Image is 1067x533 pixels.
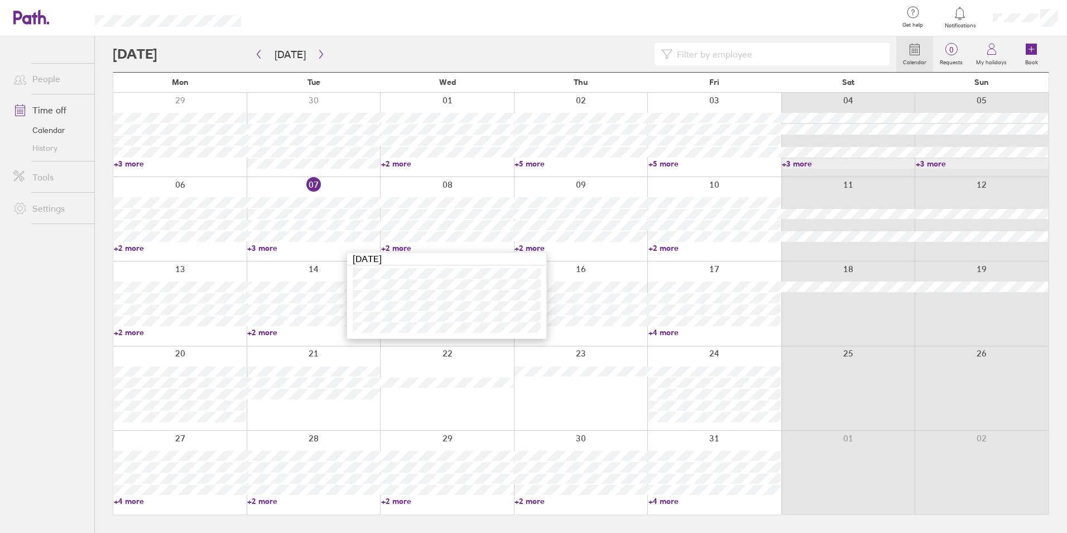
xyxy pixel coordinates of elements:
[933,56,969,66] label: Requests
[1013,36,1049,72] a: Book
[648,159,781,169] a: +5 more
[515,243,647,253] a: +2 more
[381,159,513,169] a: +2 more
[266,45,315,64] button: [DATE]
[933,45,969,54] span: 0
[114,243,246,253] a: +2 more
[648,327,781,337] a: +4 more
[782,159,914,169] a: +3 more
[347,253,546,265] div: [DATE]
[114,327,246,337] a: +2 more
[896,56,933,66] label: Calendar
[247,327,379,337] a: +2 more
[114,496,246,506] a: +4 more
[942,22,978,29] span: Notifications
[709,78,719,87] span: Fri
[381,496,513,506] a: +2 more
[672,44,883,65] input: Filter by employee
[974,78,989,87] span: Sun
[896,36,933,72] a: Calendar
[1018,56,1045,66] label: Book
[307,78,320,87] span: Tue
[172,78,189,87] span: Mon
[842,78,854,87] span: Sat
[933,36,969,72] a: 0Requests
[4,99,94,121] a: Time off
[515,159,647,169] a: +5 more
[114,159,246,169] a: +3 more
[4,121,94,139] a: Calendar
[895,22,931,28] span: Get help
[247,243,379,253] a: +3 more
[942,6,978,29] a: Notifications
[648,496,781,506] a: +4 more
[515,327,647,337] a: +2 more
[574,78,588,87] span: Thu
[515,496,647,506] a: +2 more
[969,56,1013,66] label: My holidays
[648,243,781,253] a: +2 more
[381,243,513,253] a: +2 more
[4,166,94,188] a: Tools
[4,197,94,220] a: Settings
[916,159,1048,169] a: +3 more
[969,36,1013,72] a: My holidays
[4,139,94,157] a: History
[439,78,456,87] span: Wed
[247,496,379,506] a: +2 more
[4,68,94,90] a: People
